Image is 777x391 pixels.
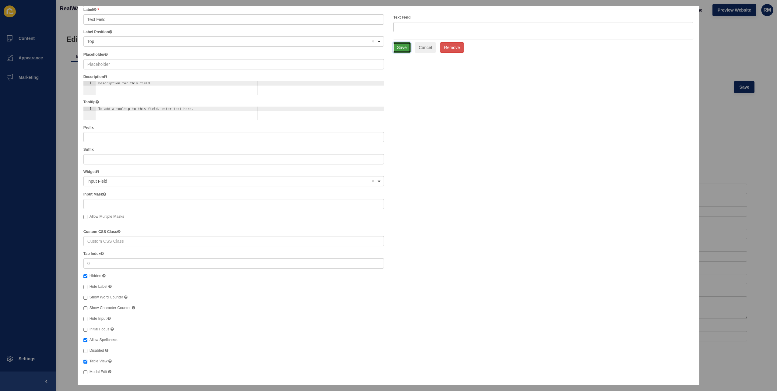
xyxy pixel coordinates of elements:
label: Input Mask [83,192,106,197]
label: Text Field [393,15,411,20]
button: Save [393,42,411,53]
input: Disabled [83,349,87,353]
label: Tab Index [83,251,104,256]
input: Show Character Counter [83,306,87,310]
div: To add a tooltip to this field, enter text here. [98,107,353,111]
span: Show Word Counter [90,295,123,299]
span: Allow Multiple Masks [90,214,124,219]
span: Initial Focus [90,327,110,331]
label: Custom CSS Class [83,229,121,234]
input: Custom CSS Class [83,236,384,246]
span: Input Field [87,179,107,184]
input: 0 [83,258,384,269]
span: Top [87,39,94,44]
span: Hide Input [90,316,107,321]
label: Suffix [83,147,94,152]
span: Disabled [90,348,104,353]
label: Label Position [83,29,112,35]
input: Field Label [83,14,384,25]
input: Hidden [83,274,87,278]
input: Placeholder [83,59,384,69]
input: Allow Spellcheck [83,338,87,342]
input: Allow Multiple Masks [83,215,87,219]
div: Description for this field. [98,81,353,86]
input: Table View [83,360,87,364]
label: Widget [83,169,99,174]
span: Hide Label [90,284,107,289]
button: Remove item: 'top' [370,38,376,44]
span: Show Character Counter [90,306,131,310]
div: 1 [83,107,96,111]
span: Table View [90,359,107,363]
input: Hide Label [83,285,87,289]
button: Cancel [415,42,436,53]
button: Remove [440,42,464,53]
label: Label [83,7,99,12]
span: Allow Spellcheck [90,338,118,342]
input: Hide Input [83,317,87,321]
div: 1 [83,81,96,86]
input: Modal Edit [83,370,87,374]
label: Description [83,74,107,79]
label: Prefix [83,125,94,130]
input: Show Word Counter [83,296,87,300]
span: Hidden [90,274,101,278]
button: Remove item: 'input' [370,178,376,184]
input: Initial Focus [83,328,87,332]
label: Tooltip [83,99,99,105]
span: Modal Edit [90,370,107,374]
label: Placeholder [83,52,108,57]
